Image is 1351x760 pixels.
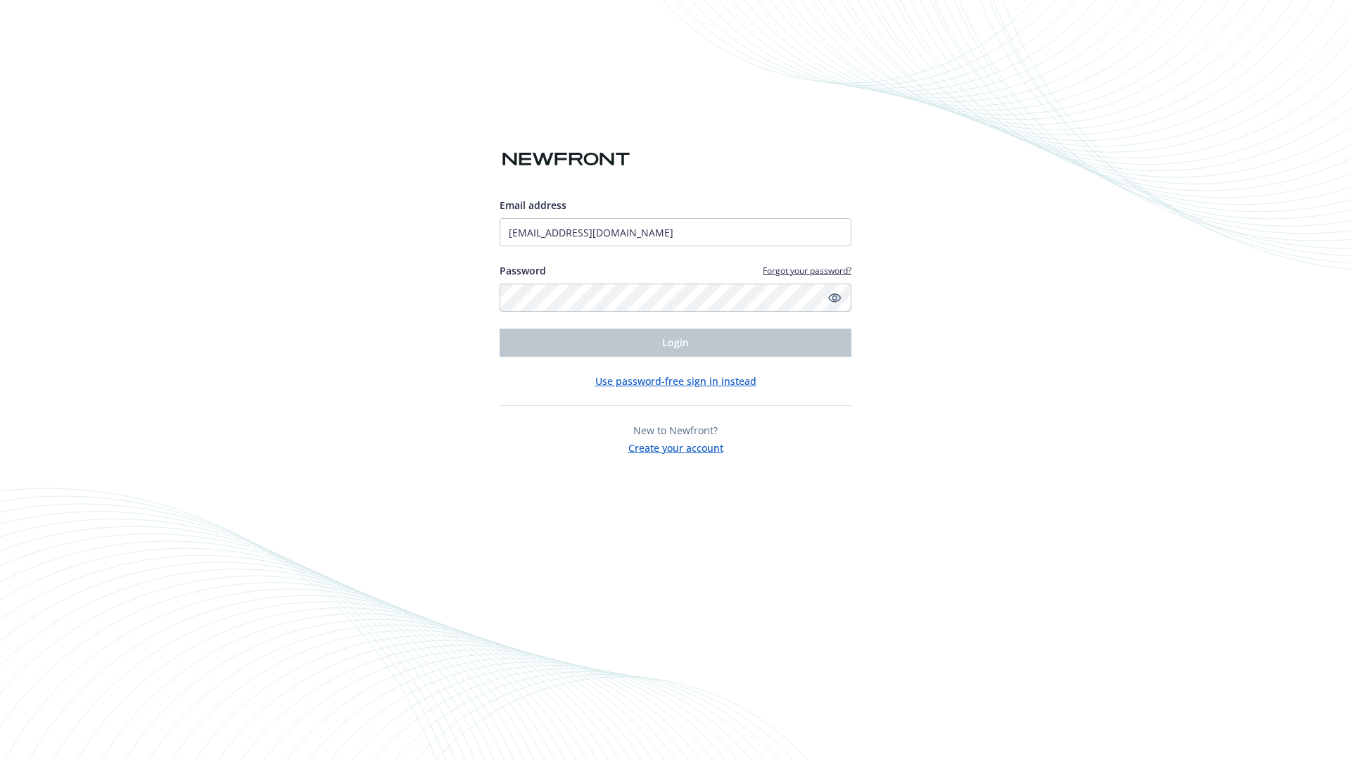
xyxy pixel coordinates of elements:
span: New to Newfront? [633,424,718,437]
input: Enter your password [500,284,851,312]
label: Password [500,263,546,278]
button: Create your account [628,438,723,455]
button: Use password-free sign in instead [595,374,756,388]
span: Login [662,336,689,349]
a: Forgot your password? [763,265,851,277]
input: Enter your email [500,218,851,246]
span: Email address [500,198,566,212]
a: Show password [826,289,843,306]
img: Newfront logo [500,147,633,172]
button: Login [500,329,851,357]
